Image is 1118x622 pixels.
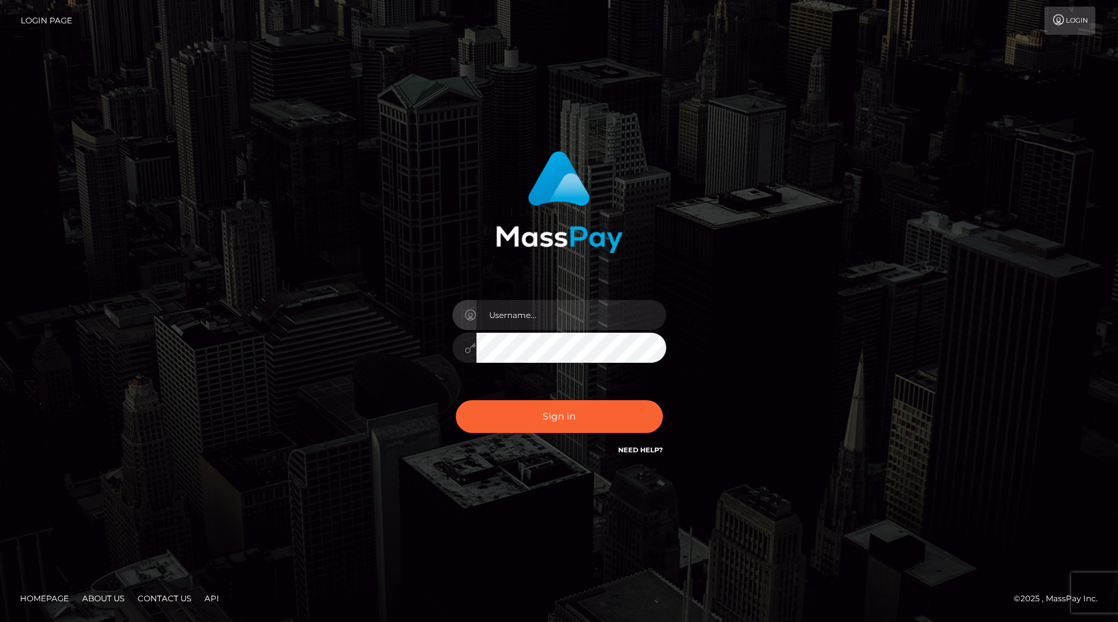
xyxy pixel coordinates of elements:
[1014,591,1108,606] div: © 2025 , MassPay Inc.
[1044,7,1095,35] a: Login
[132,588,196,609] a: Contact Us
[618,446,663,454] a: Need Help?
[77,588,130,609] a: About Us
[21,7,72,35] a: Login Page
[496,151,623,253] img: MassPay Login
[476,300,666,330] input: Username...
[456,400,663,433] button: Sign in
[199,588,225,609] a: API
[15,588,74,609] a: Homepage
